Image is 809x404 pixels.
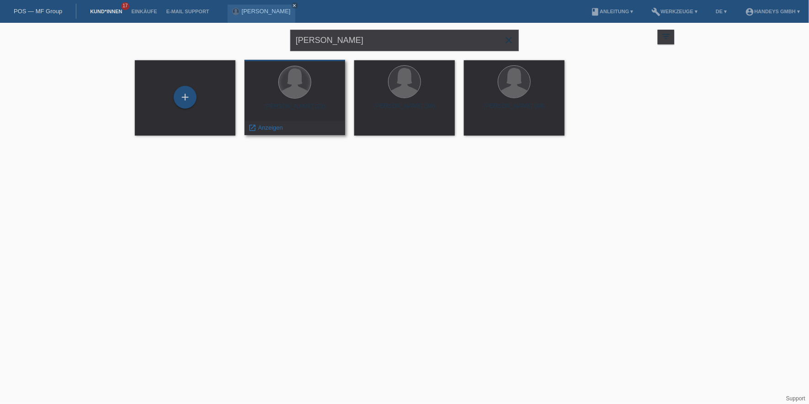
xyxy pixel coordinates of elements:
a: [PERSON_NAME] [242,8,291,15]
div: [PERSON_NAME] (36) [362,102,447,117]
a: E-Mail Support [162,9,214,14]
a: buildWerkzeuge ▾ [647,9,703,14]
span: Anzeigen [258,124,283,131]
a: Support [786,395,805,402]
div: Kund*in hinzufügen [174,89,196,105]
div: [PERSON_NAME] (23) [252,103,338,117]
a: Kund*innen [85,9,127,14]
i: close [293,3,297,8]
a: DE ▾ [711,9,731,14]
a: account_circleHandeys GmbH ▾ [740,9,804,14]
i: launch [248,124,256,132]
i: account_circle [745,7,754,16]
a: POS — MF Group [14,8,62,15]
i: build [652,7,661,16]
div: [PERSON_NAME] (44) [471,102,557,117]
input: Suche... [290,30,519,51]
i: close [503,35,514,46]
a: launch Anzeigen [248,124,283,131]
i: book [591,7,600,16]
a: Einkäufe [127,9,161,14]
i: filter_list [661,31,671,42]
span: 17 [121,2,129,10]
a: close [292,2,298,9]
a: bookAnleitung ▾ [586,9,638,14]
